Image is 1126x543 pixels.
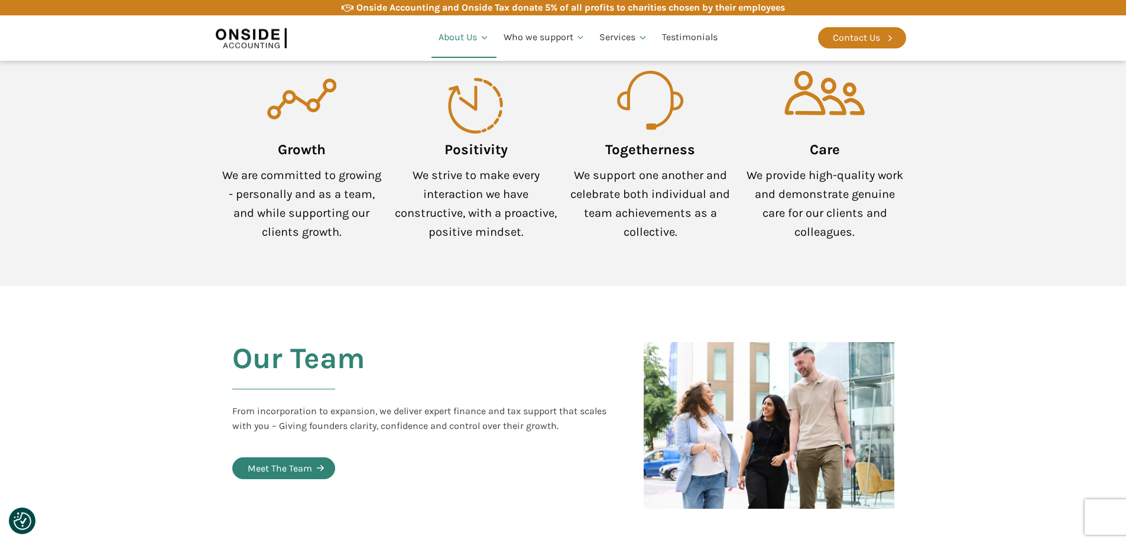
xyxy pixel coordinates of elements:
a: Services [592,18,655,58]
div: We are committed to growing - personally and as a team, and while supporting our clients growth. [220,166,383,242]
a: About Us [431,18,497,58]
h3: Care [810,134,840,166]
img: Revisit consent button [14,512,31,530]
div: We strive to make every interaction we have constructive, with a proactive, positive mindset. [395,166,557,242]
a: Meet The Team [232,457,335,480]
h3: Growth [278,134,326,166]
h3: Togetherness [605,134,695,166]
div: We provide high-quality work and demonstrate genuine care for our clients and colleagues. [744,166,906,242]
h2: Our Team [232,342,365,404]
a: Contact Us [818,27,906,48]
img: Onside Accounting [216,24,287,51]
div: We support one another and celebrate both individual and team achievements as a collective. [569,166,732,242]
div: Meet The Team [248,461,312,476]
div: Contact Us [833,30,880,45]
a: Testimonials [655,18,725,58]
a: Who we support [497,18,593,58]
button: Consent Preferences [14,512,31,530]
div: From incorporation to expansion, we deliver expert finance and tax support that scales with you –... [232,404,620,434]
h3: Positivity [444,134,508,166]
